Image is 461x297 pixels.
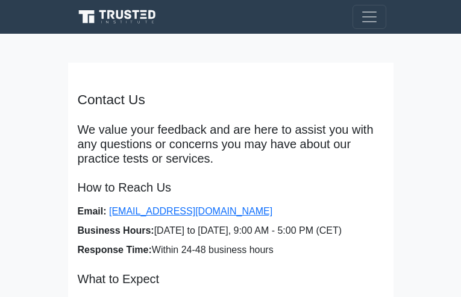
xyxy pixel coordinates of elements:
strong: Business Hours: [78,225,154,236]
button: Toggle navigation [353,5,386,29]
h4: Contact Us [78,92,384,108]
strong: Response Time: [78,245,152,255]
h5: What to Expect [78,272,384,286]
a: [EMAIL_ADDRESS][DOMAIN_NAME] [109,206,272,216]
li: [DATE] to [DATE], 9:00 AM - 5:00 PM (CET) [78,224,384,238]
li: Within 24-48 business hours [78,243,384,257]
strong: Email: [78,206,107,216]
p: We value your feedback and are here to assist you with any questions or concerns you may have abo... [78,122,384,166]
h5: How to Reach Us [78,180,384,195]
